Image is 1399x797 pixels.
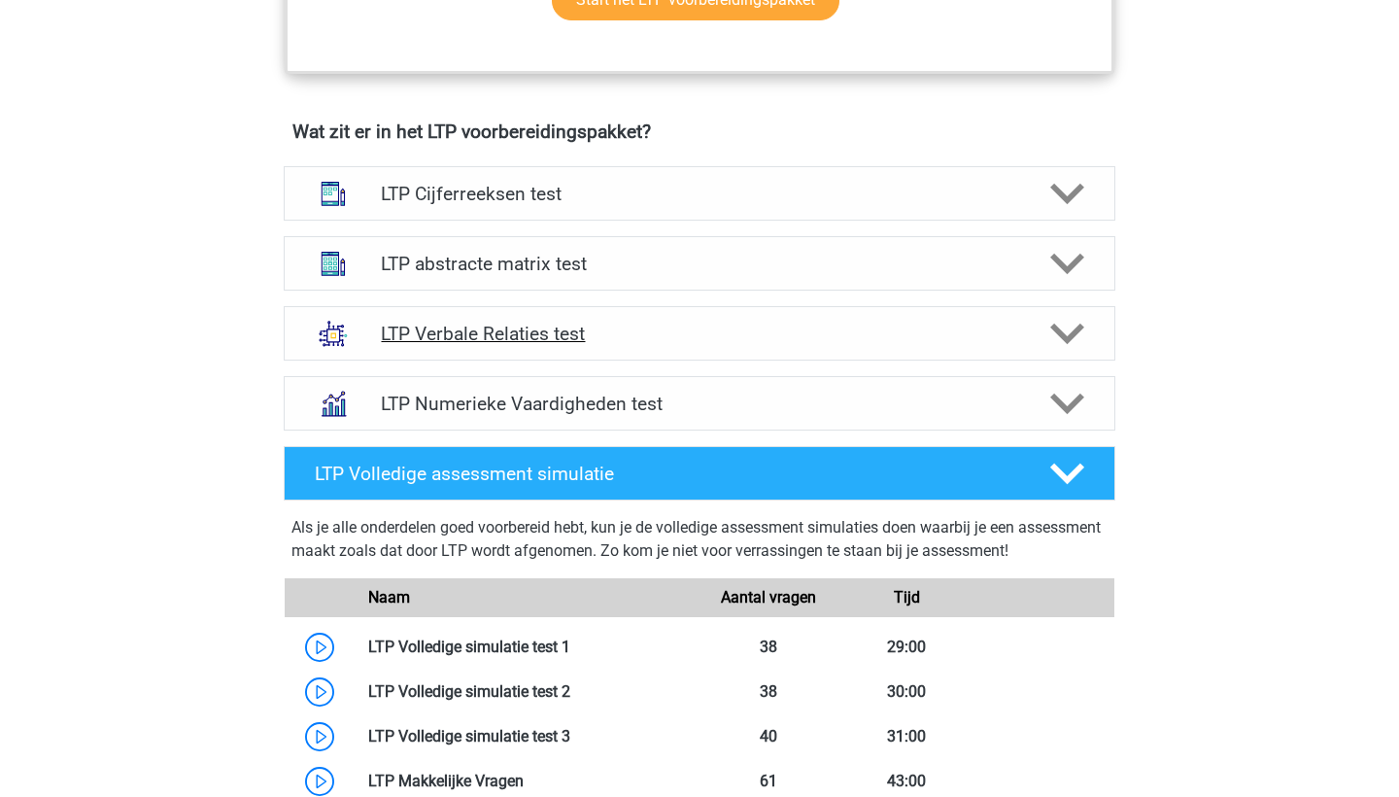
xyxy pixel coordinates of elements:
[308,378,358,429] img: numeriek redeneren
[837,586,975,609] div: Tijd
[354,586,699,609] div: Naam
[315,463,1018,485] h4: LTP Volledige assessment simulatie
[292,121,1107,143] h4: Wat zit er in het LTP voorbereidingspakket?
[308,308,358,359] img: analogieen
[699,586,837,609] div: Aantal vragen
[381,253,1017,275] h4: LTP abstracte matrix test
[354,636,699,659] div: LTP Volledige simulatie test 1
[354,680,699,704] div: LTP Volledige simulatie test 2
[381,183,1017,205] h4: LTP Cijferreeksen test
[276,446,1123,501] a: LTP Volledige assessment simulatie
[308,238,358,289] img: abstracte matrices
[381,323,1017,345] h4: LTP Verbale Relaties test
[276,236,1123,291] a: abstracte matrices LTP abstracte matrix test
[354,770,699,793] div: LTP Makkelijke Vragen
[291,516,1108,571] div: Als je alle onderdelen goed voorbereid hebt, kun je de volledige assessment simulaties doen waarb...
[276,306,1123,361] a: analogieen LTP Verbale Relaties test
[381,393,1017,415] h4: LTP Numerieke Vaardigheden test
[276,166,1123,221] a: cijferreeksen LTP Cijferreeksen test
[308,168,358,219] img: cijferreeksen
[354,725,699,748] div: LTP Volledige simulatie test 3
[276,376,1123,431] a: numeriek redeneren LTP Numerieke Vaardigheden test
